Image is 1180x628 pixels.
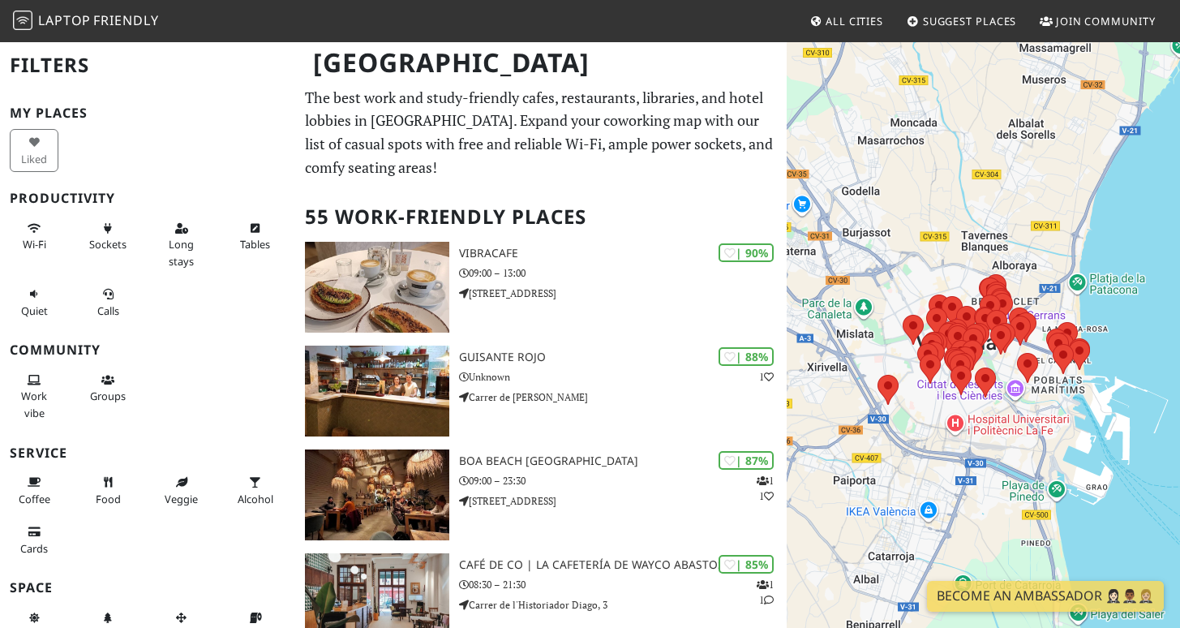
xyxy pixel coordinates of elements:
[231,469,280,512] button: Alcohol
[157,469,206,512] button: Veggie
[759,369,774,385] p: 1
[238,492,273,506] span: Alcohol
[459,351,787,364] h3: Guisante Rojo
[459,247,787,260] h3: Vibracafe
[157,215,206,274] button: Long stays
[900,6,1023,36] a: Suggest Places
[165,492,198,506] span: Veggie
[757,577,774,608] p: 1 1
[10,580,285,596] h3: Space
[927,581,1164,612] a: Become an Ambassador 🤵🏻‍♀️🤵🏾‍♂️🤵🏼‍♀️
[10,469,58,512] button: Coffee
[240,237,270,252] span: Work-friendly tables
[300,41,783,85] h1: [GEOGRAPHIC_DATA]
[84,215,132,258] button: Sockets
[23,237,46,252] span: Stable Wi-Fi
[13,7,159,36] a: LaptopFriendly LaptopFriendly
[10,41,285,90] h2: Filters
[305,86,777,179] p: The best work and study-friendly cafes, restaurants, libraries, and hotel lobbies in [GEOGRAPHIC_...
[459,473,787,488] p: 09:00 – 23:30
[459,558,787,572] h3: Café de CO | La cafetería de Wayco Abastos
[89,237,127,252] span: Power sockets
[10,367,58,426] button: Work vibe
[305,449,449,540] img: Boa Beach València
[459,286,787,301] p: [STREET_ADDRESS]
[719,347,774,366] div: | 88%
[97,303,119,318] span: Video/audio calls
[10,342,285,358] h3: Community
[923,14,1017,28] span: Suggest Places
[21,303,48,318] span: Quiet
[38,11,91,29] span: Laptop
[305,346,449,437] img: Guisante Rojo
[719,451,774,470] div: | 87%
[459,493,787,509] p: [STREET_ADDRESS]
[459,454,787,468] h3: Boa Beach [GEOGRAPHIC_DATA]
[231,215,280,258] button: Tables
[719,555,774,574] div: | 85%
[21,389,47,419] span: People working
[295,346,787,437] a: Guisante Rojo | 88% 1 Guisante Rojo Unknown Carrer de [PERSON_NAME]
[84,469,132,512] button: Food
[10,215,58,258] button: Wi-Fi
[10,445,285,461] h3: Service
[305,192,777,242] h2: 55 Work-Friendly Places
[20,541,48,556] span: Credit cards
[1033,6,1162,36] a: Join Community
[757,473,774,504] p: 1 1
[459,597,787,613] p: Carrer de l'Historiador Diago, 3
[295,449,787,540] a: Boa Beach València | 87% 11 Boa Beach [GEOGRAPHIC_DATA] 09:00 – 23:30 [STREET_ADDRESS]
[459,389,787,405] p: Carrer de [PERSON_NAME]
[719,243,774,262] div: | 90%
[305,242,449,333] img: Vibracafe
[19,492,50,506] span: Coffee
[1056,14,1156,28] span: Join Community
[96,492,121,506] span: Food
[803,6,890,36] a: All Cities
[10,191,285,206] h3: Productivity
[295,242,787,333] a: Vibracafe | 90% Vibracafe 09:00 – 13:00 [STREET_ADDRESS]
[459,265,787,281] p: 09:00 – 13:00
[10,518,58,561] button: Cards
[84,281,132,324] button: Calls
[826,14,883,28] span: All Cities
[169,237,194,268] span: Long stays
[10,105,285,121] h3: My Places
[459,369,787,385] p: Unknown
[84,367,132,410] button: Groups
[459,577,787,592] p: 08:30 – 21:30
[90,389,126,403] span: Group tables
[13,11,32,30] img: LaptopFriendly
[93,11,158,29] span: Friendly
[10,281,58,324] button: Quiet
